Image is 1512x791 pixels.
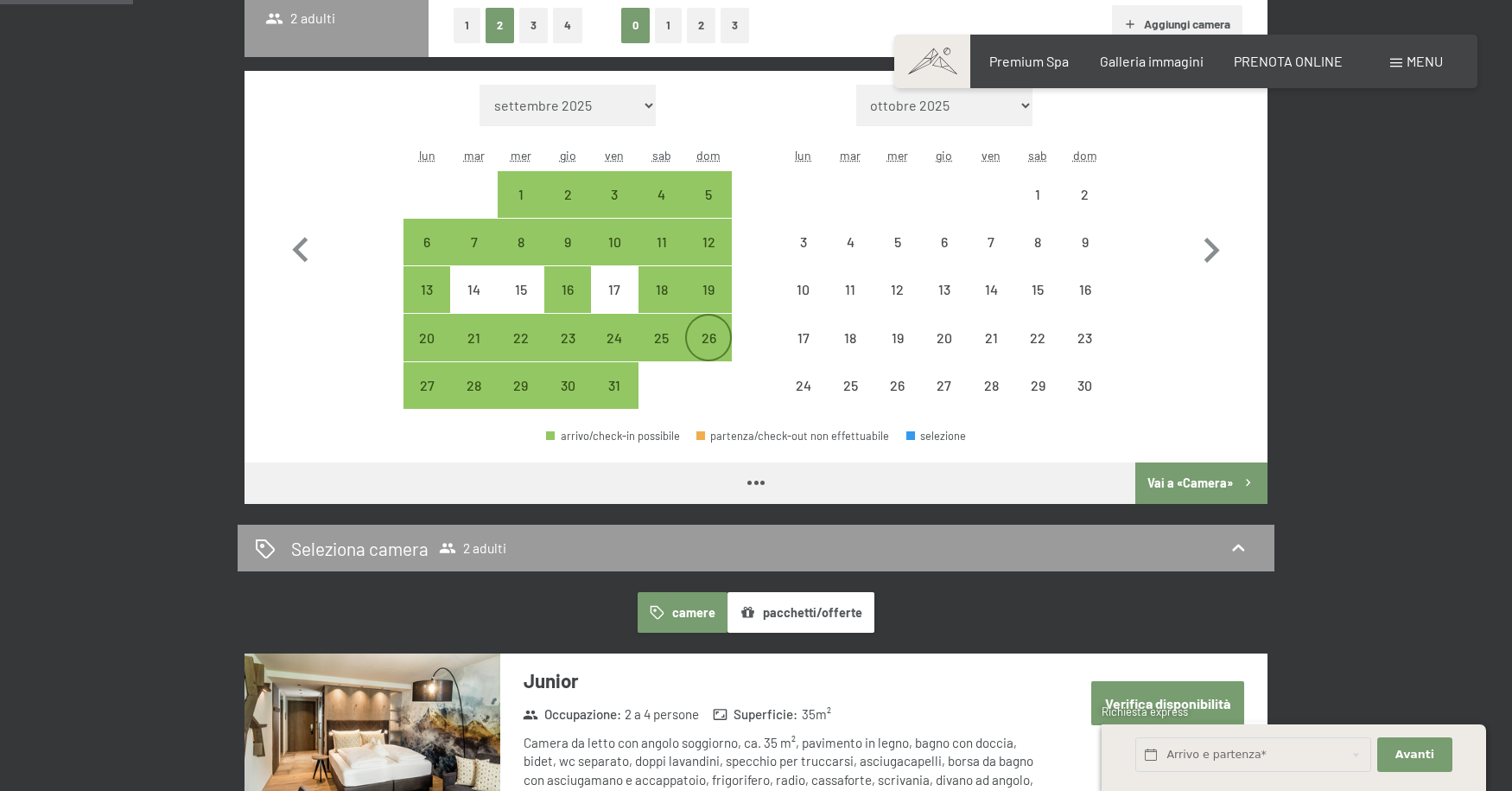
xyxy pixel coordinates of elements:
[968,314,1014,360] div: Fri Nov 21 2025
[640,331,683,374] div: 25
[829,379,872,422] div: 25
[696,148,721,163] abbr: domenica
[687,188,730,231] div: 5
[498,171,544,218] div: arrivo/check-in possibile
[782,379,825,422] div: 24
[696,431,890,442] div: partenza/check-out non effettuabile
[403,314,450,360] div: Mon Oct 20 2025
[685,219,732,265] div: arrivo/check-in possibile
[625,705,699,724] span: 2 a 4 persone
[405,235,448,278] div: 6
[544,219,591,265] div: arrivo/check-in possibile
[780,314,827,360] div: Mon Nov 17 2025
[523,705,621,724] strong: Occupazione :
[553,8,582,43] button: 4
[452,379,495,422] div: 28
[593,188,636,231] div: 3
[544,219,591,265] div: Thu Oct 09 2025
[968,266,1014,313] div: Fri Nov 14 2025
[640,235,683,278] div: 11
[405,379,448,422] div: 27
[544,314,591,360] div: arrivo/check-in possibile
[498,314,544,360] div: arrivo/check-in possibile
[782,331,825,374] div: 17
[1062,171,1109,218] div: Sun Nov 02 2025
[827,219,874,265] div: Tue Nov 04 2025
[1062,314,1109,360] div: arrivo/check-in non effettuabile
[968,266,1014,313] div: arrivo/check-in non effettuabile
[721,8,749,43] button: 3
[450,266,497,313] div: Tue Oct 14 2025
[498,314,544,360] div: Wed Oct 22 2025
[591,314,638,360] div: arrivo/check-in possibile
[450,266,497,313] div: arrivo/check-in non effettuabile
[780,219,827,265] div: Mon Nov 03 2025
[452,235,495,278] div: 7
[498,266,544,313] div: Wed Oct 15 2025
[969,331,1013,374] div: 21
[1064,235,1107,278] div: 9
[1014,171,1061,218] div: arrivo/check-in non effettuabile
[827,266,874,313] div: Tue Nov 11 2025
[464,148,485,163] abbr: martedì
[403,314,450,360] div: arrivo/check-in possibile
[1016,331,1059,374] div: 22
[874,219,920,265] div: Wed Nov 05 2025
[727,592,874,632] button: pacchetti/offerte
[685,171,732,218] div: Sun Oct 05 2025
[685,266,732,313] div: arrivo/check-in possibile
[827,314,874,360] div: Tue Nov 18 2025
[685,171,732,218] div: arrivo/check-in possibile
[780,362,827,409] div: arrivo/check-in non effettuabile
[593,379,636,422] div: 31
[498,219,544,265] div: Wed Oct 08 2025
[921,266,968,313] div: arrivo/check-in non effettuabile
[874,314,920,360] div: arrivo/check-in non effettuabile
[968,314,1014,360] div: arrivo/check-in non effettuabile
[827,314,874,360] div: arrivo/check-in non effettuabile
[968,362,1014,409] div: Fri Nov 28 2025
[874,219,920,265] div: arrivo/check-in non effettuabile
[450,314,497,360] div: arrivo/check-in possibile
[591,171,638,218] div: Fri Oct 03 2025
[936,148,952,163] abbr: giovedì
[1234,53,1343,69] span: PRENOTA ONLINE
[546,188,589,231] div: 2
[1014,314,1061,360] div: Sat Nov 22 2025
[498,266,544,313] div: arrivo/check-in non effettuabile
[713,705,798,724] strong: Superficie :
[782,235,825,278] div: 3
[685,314,732,360] div: Sun Oct 26 2025
[499,188,543,231] div: 1
[1064,283,1107,326] div: 16
[1102,705,1188,718] span: Richiesta express
[638,314,685,360] div: Sat Oct 25 2025
[439,539,506,557] span: 2 adulti
[546,235,589,278] div: 9
[593,235,636,278] div: 10
[498,362,544,409] div: arrivo/check-in possibile
[638,171,685,218] div: arrivo/check-in possibile
[403,362,450,409] div: arrivo/check-in possibile
[1062,171,1109,218] div: arrivo/check-in non effettuabile
[499,235,543,278] div: 8
[403,219,450,265] div: arrivo/check-in possibile
[1407,53,1443,69] span: Menu
[486,8,514,43] button: 2
[780,266,827,313] div: Mon Nov 10 2025
[874,266,920,313] div: arrivo/check-in non effettuabile
[1112,5,1242,43] button: Aggiungi camera
[638,266,685,313] div: arrivo/check-in possibile
[524,667,1038,694] h3: Junior
[519,8,548,43] button: 3
[921,362,968,409] div: Thu Nov 27 2025
[640,283,683,326] div: 18
[923,331,966,374] div: 20
[1100,53,1204,69] a: Galleria immagini
[921,219,968,265] div: arrivo/check-in non effettuabile
[875,379,918,422] div: 26
[605,148,624,163] abbr: venerdì
[591,266,638,313] div: arrivo/check-in non effettuabile
[546,379,589,422] div: 30
[989,53,1069,69] a: Premium Spa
